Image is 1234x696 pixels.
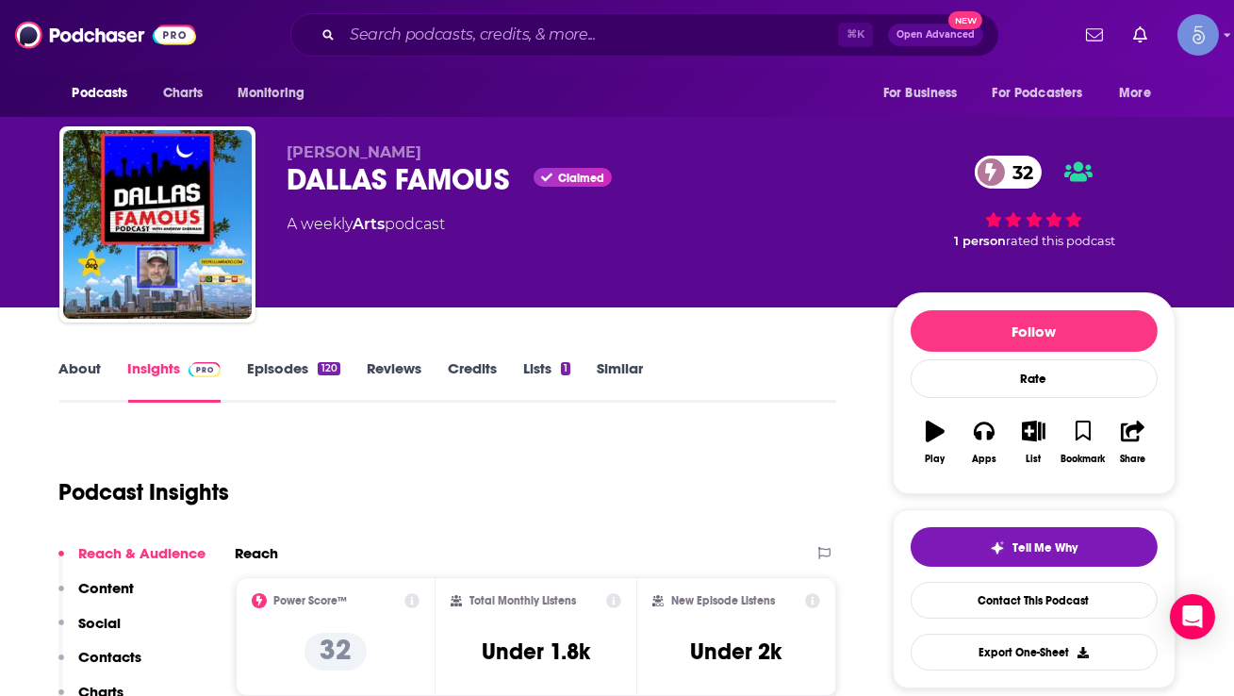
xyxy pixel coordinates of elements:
span: Claimed [558,174,604,183]
a: Charts [151,75,215,111]
span: More [1119,80,1151,107]
div: Play [925,454,945,465]
img: tell me why sparkle [990,540,1005,555]
a: Lists1 [523,359,570,403]
button: List [1009,408,1058,476]
a: Arts [354,215,386,233]
div: Apps [972,454,996,465]
img: Podchaser Pro [189,362,222,377]
div: 32 1 personrated this podcast [893,143,1176,260]
img: DALLAS FAMOUS [63,130,252,319]
a: About [59,359,102,403]
a: InsightsPodchaser Pro [128,359,222,403]
a: 32 [975,156,1043,189]
div: Open Intercom Messenger [1170,594,1215,639]
button: open menu [870,75,981,111]
span: Logged in as Spiral5-G1 [1177,14,1219,56]
button: Follow [911,310,1158,352]
a: Episodes120 [247,359,339,403]
div: 1 [561,362,570,375]
h2: Power Score™ [274,594,348,607]
h2: New Episode Listens [671,594,775,607]
button: Show profile menu [1177,14,1219,56]
button: Contacts [58,648,142,683]
span: Tell Me Why [1012,540,1078,555]
img: User Profile [1177,14,1219,56]
h3: Under 1.8k [482,638,590,666]
button: Open AdvancedNew [888,24,983,46]
span: New [948,11,982,29]
span: 1 person [955,234,1007,248]
div: Bookmark [1061,454,1105,465]
span: 32 [994,156,1043,189]
button: Apps [960,408,1009,476]
div: Search podcasts, credits, & more... [290,13,999,57]
button: open menu [1106,75,1175,111]
input: Search podcasts, credits, & more... [342,20,838,50]
p: Content [79,579,135,597]
h3: Under 2k [691,638,782,666]
span: Monitoring [238,80,304,107]
img: Podchaser - Follow, Share and Rate Podcasts [15,17,196,53]
a: Credits [448,359,497,403]
a: Reviews [367,359,421,403]
span: For Podcasters [993,80,1083,107]
a: Similar [597,359,643,403]
a: Show notifications dropdown [1078,19,1111,51]
span: ⌘ K [838,23,873,47]
div: List [1027,454,1042,465]
a: Show notifications dropdown [1126,19,1155,51]
p: 32 [304,633,367,671]
button: Social [58,614,122,649]
a: Contact This Podcast [911,582,1158,619]
p: Reach & Audience [79,544,206,562]
button: Bookmark [1059,408,1108,476]
div: A weekly podcast [288,213,446,236]
span: Charts [163,80,204,107]
button: open menu [980,75,1111,111]
p: Social [79,614,122,632]
span: Open Advanced [897,30,975,40]
button: open menu [224,75,329,111]
h2: Total Monthly Listens [469,594,576,607]
button: Export One-Sheet [911,634,1158,671]
h1: Podcast Insights [59,478,230,506]
button: tell me why sparkleTell Me Why [911,527,1158,567]
div: Rate [911,359,1158,398]
span: rated this podcast [1007,234,1116,248]
button: Share [1108,408,1157,476]
p: Contacts [79,648,142,666]
h2: Reach [236,544,279,562]
button: open menu [59,75,153,111]
button: Play [911,408,960,476]
div: Share [1120,454,1145,465]
span: [PERSON_NAME] [288,143,422,161]
button: Reach & Audience [58,544,206,579]
div: 120 [318,362,339,375]
span: For Business [883,80,958,107]
span: Podcasts [73,80,128,107]
button: Content [58,579,135,614]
